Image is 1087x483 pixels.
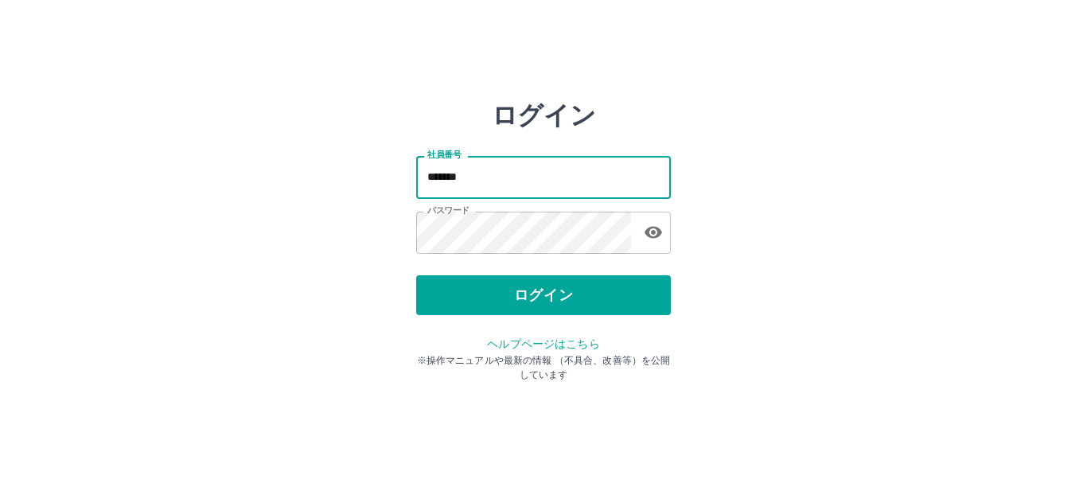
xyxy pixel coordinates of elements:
button: ログイン [416,275,671,315]
a: ヘルプページはこちら [487,337,599,350]
label: 社員番号 [427,149,461,161]
p: ※操作マニュアルや最新の情報 （不具合、改善等）を公開しています [416,353,671,382]
label: パスワード [427,204,469,216]
h2: ログイン [492,100,596,130]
